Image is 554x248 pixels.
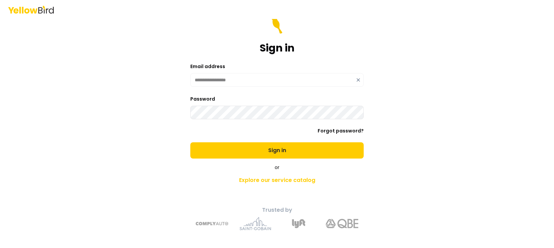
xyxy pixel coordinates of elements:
label: Email address [190,63,225,70]
p: Trusted by [158,206,396,214]
a: Explore our service catalog [158,173,396,187]
h1: Sign in [260,42,295,54]
a: Forgot password? [318,127,364,134]
label: Password [190,96,215,102]
button: Sign in [190,142,364,159]
span: or [275,164,279,171]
